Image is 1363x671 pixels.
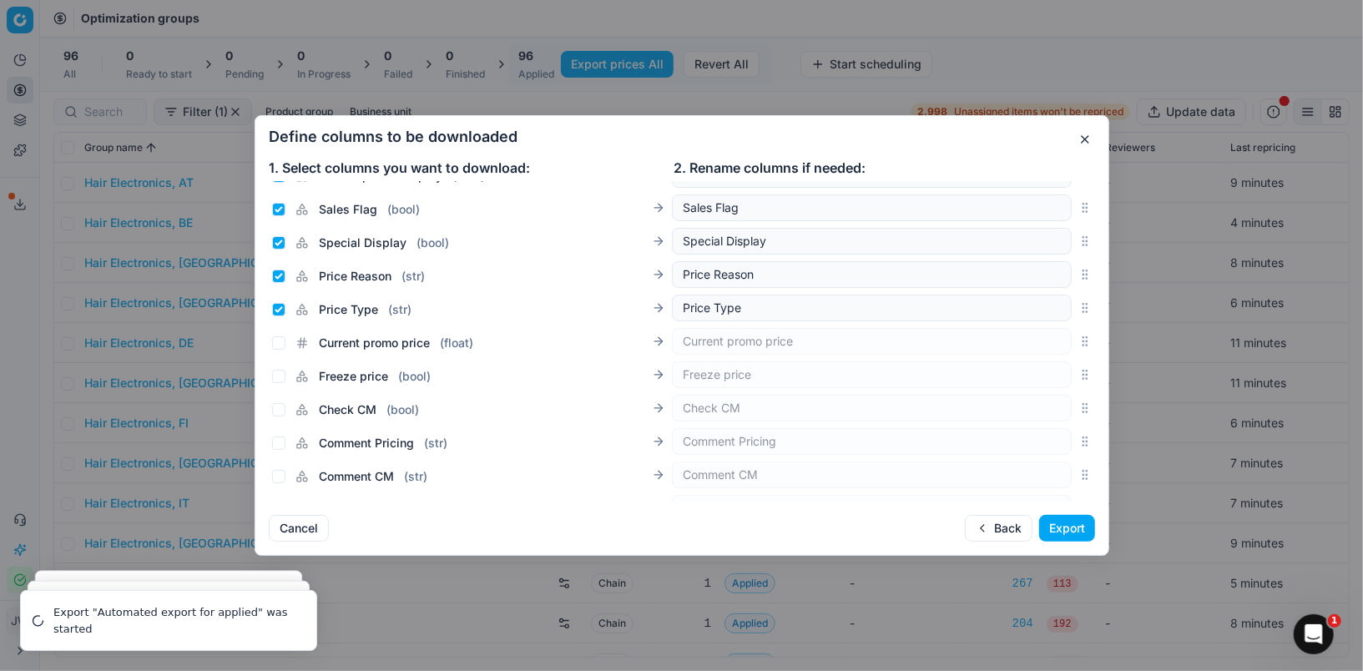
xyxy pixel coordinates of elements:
span: ( bool ) [387,201,420,218]
span: ( bool ) [398,368,431,385]
span: Check CM [319,401,376,418]
span: Special Display [319,235,406,251]
button: Export [1039,515,1095,542]
button: Back [965,515,1032,542]
span: ( str ) [424,435,447,452]
div: 2. Rename columns if needed: [674,158,1078,178]
div: 1. Select columns you want to download: [269,158,674,178]
span: Current promo price [319,335,430,351]
span: ( float ) [440,335,473,351]
button: Cancel [269,515,329,542]
iframe: Intercom live chat [1294,614,1334,654]
span: ( bool ) [416,235,449,251]
span: Comment CM [319,468,394,485]
h2: Define columns to be downloaded [269,129,1095,144]
span: Price Reason [319,268,391,285]
span: Freeze price [319,368,388,385]
span: Price Type [319,301,378,318]
span: ( str ) [404,468,427,485]
span: ( bool ) [386,401,419,418]
span: 1 [1328,614,1341,628]
span: Sales Flag [319,201,377,218]
span: ( str ) [401,268,425,285]
span: ( str ) [388,301,411,318]
span: Comment Pricing [319,435,414,452]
